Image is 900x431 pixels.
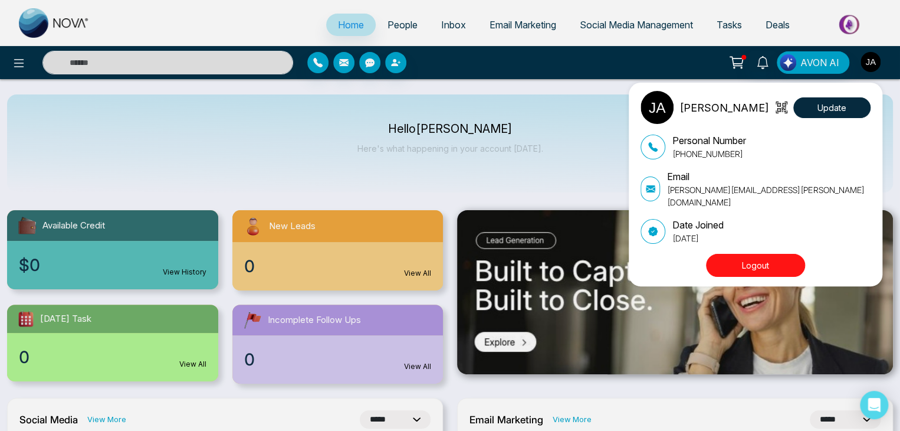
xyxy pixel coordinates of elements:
[672,232,724,244] p: [DATE]
[679,100,769,116] p: [PERSON_NAME]
[860,391,888,419] div: Open Intercom Messenger
[667,184,871,208] p: [PERSON_NAME][EMAIL_ADDRESS][PERSON_NAME][DOMAIN_NAME]
[793,97,871,118] button: Update
[672,148,746,160] p: [PHONE_NUMBER]
[672,218,724,232] p: Date Joined
[706,254,805,277] button: Logout
[667,169,871,184] p: Email
[672,133,746,148] p: Personal Number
